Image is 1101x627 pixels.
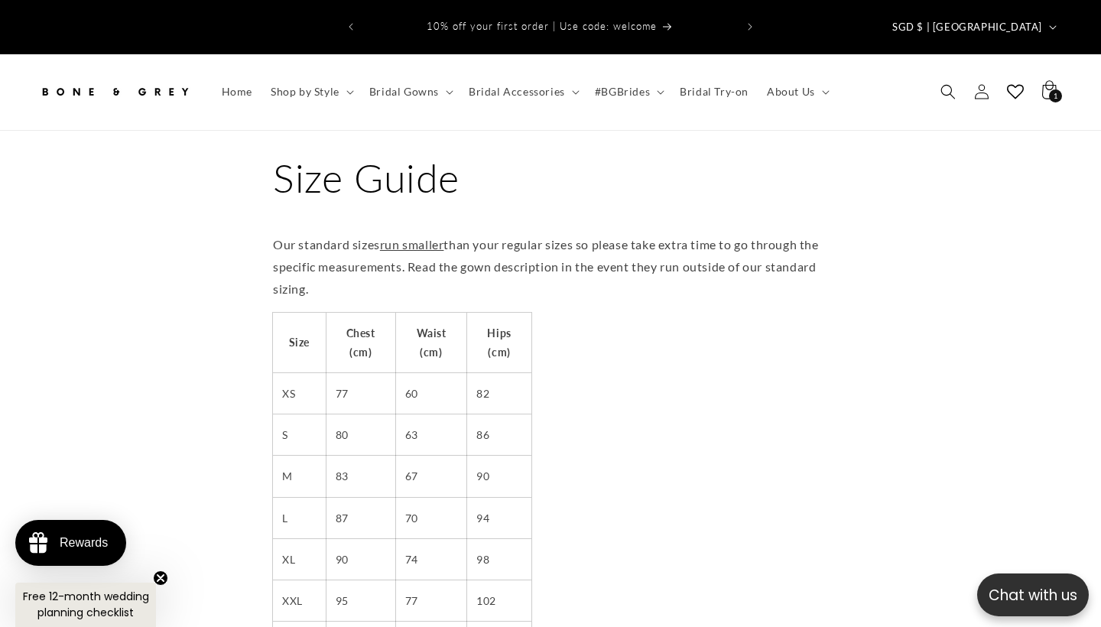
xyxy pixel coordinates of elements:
td: 80 [326,414,395,456]
button: Open chatbox [977,573,1089,616]
td: 70 [395,497,467,538]
button: Previous announcement [334,12,368,41]
td: 83 [326,456,395,497]
th: Chest (cm) [326,313,395,373]
th: Hips (cm) [467,313,531,373]
td: 94 [467,497,531,538]
td: 98 [467,538,531,580]
td: XS [273,373,326,414]
summary: #BGBrides [586,76,671,108]
td: 90 [467,456,531,497]
span: Bridal Accessories [469,85,565,99]
summary: Search [931,75,965,109]
span: Shop by Style [271,85,339,99]
summary: About Us [758,76,836,108]
a: Home [213,76,261,108]
td: 95 [326,580,395,621]
td: M [273,456,326,497]
div: Free 12-month wedding planning checklistClose teaser [15,583,156,627]
img: Bone and Grey Bridal [38,75,191,109]
td: 63 [395,414,467,456]
p: Chat with us [977,584,1089,606]
summary: Bridal Gowns [360,76,460,108]
span: SGD $ | [GEOGRAPHIC_DATA] [892,20,1042,35]
h1: Size Guide [273,152,828,204]
td: 74 [395,538,467,580]
td: XXL [273,580,326,621]
span: 10% off your first order | Use code: welcome [427,20,657,32]
button: SGD $ | [GEOGRAPHIC_DATA] [883,12,1063,41]
td: 60 [395,373,467,414]
span: Bridal Gowns [369,85,439,99]
td: S [273,414,326,456]
td: 77 [395,580,467,621]
td: L [273,497,326,538]
summary: Shop by Style [261,76,360,108]
td: 87 [326,497,395,538]
td: 82 [467,373,531,414]
a: Bridal Try-on [671,76,758,108]
span: Bridal Try-on [680,85,749,99]
td: 67 [395,456,467,497]
td: XL [273,538,326,580]
th: Size [273,313,326,373]
td: 90 [326,538,395,580]
span: Home [222,85,252,99]
td: 102 [467,580,531,621]
button: Next announcement [733,12,767,41]
td: 77 [326,373,395,414]
span: Free 12-month wedding planning checklist [23,589,149,620]
summary: Bridal Accessories [460,76,586,108]
td: 86 [467,414,531,456]
p: Our standard sizes than your regular sizes so please take extra time to go through the specific m... [273,234,828,300]
a: Bone and Grey Bridal [33,70,197,115]
span: 1 [1054,89,1058,102]
span: About Us [767,85,815,99]
span: #BGBrides [595,85,650,99]
button: Close teaser [153,570,168,586]
span: run smaller [380,237,444,252]
div: Rewards [60,536,108,550]
th: Waist (cm) [395,313,467,373]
